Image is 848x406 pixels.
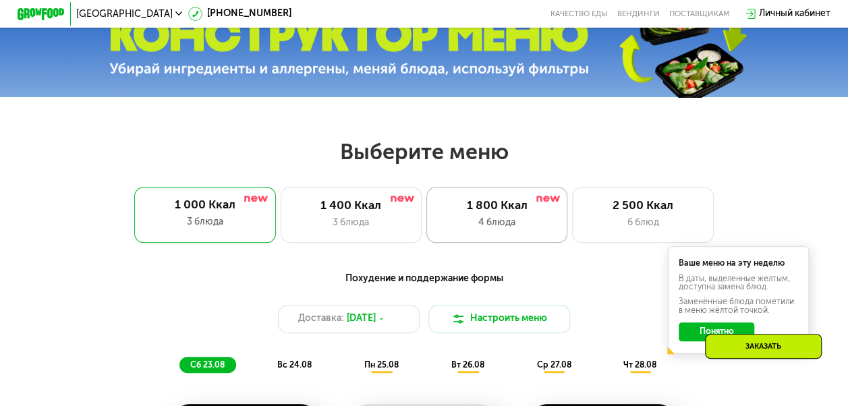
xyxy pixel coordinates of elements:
div: Личный кабинет [759,7,830,21]
span: Доставка: [298,312,344,326]
div: В даты, выделенные желтым, доступна замена блюд. [679,274,799,291]
span: [DATE] [347,312,376,326]
button: Понятно [679,322,754,341]
div: Заказать [705,334,822,359]
div: 6 блюд [585,216,702,230]
div: 1 000 Ккал [146,198,264,212]
div: 1 400 Ккал [293,199,409,213]
div: 3 блюда [146,215,264,229]
div: Похудение и поддержание формы [76,271,773,286]
span: пн 25.08 [364,360,399,370]
button: Настроить меню [428,305,570,333]
span: вт 26.08 [451,360,484,370]
div: поставщикам [669,9,730,19]
div: 4 блюда [439,216,555,230]
div: Заменённые блюда пометили в меню жёлтой точкой. [679,297,799,314]
h2: Выберите меню [38,138,810,165]
div: 3 блюда [293,216,409,230]
a: [PHONE_NUMBER] [188,7,291,21]
span: сб 23.08 [190,360,225,370]
a: Вендинги [617,9,660,19]
span: [GEOGRAPHIC_DATA] [76,9,172,19]
span: чт 28.08 [623,360,656,370]
div: 1 800 Ккал [439,199,555,213]
div: 2 500 Ккал [585,199,702,213]
div: Ваше меню на эту неделю [679,259,799,267]
a: Качество еды [550,9,608,19]
span: вс 24.08 [277,360,312,370]
span: ср 27.08 [536,360,571,370]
